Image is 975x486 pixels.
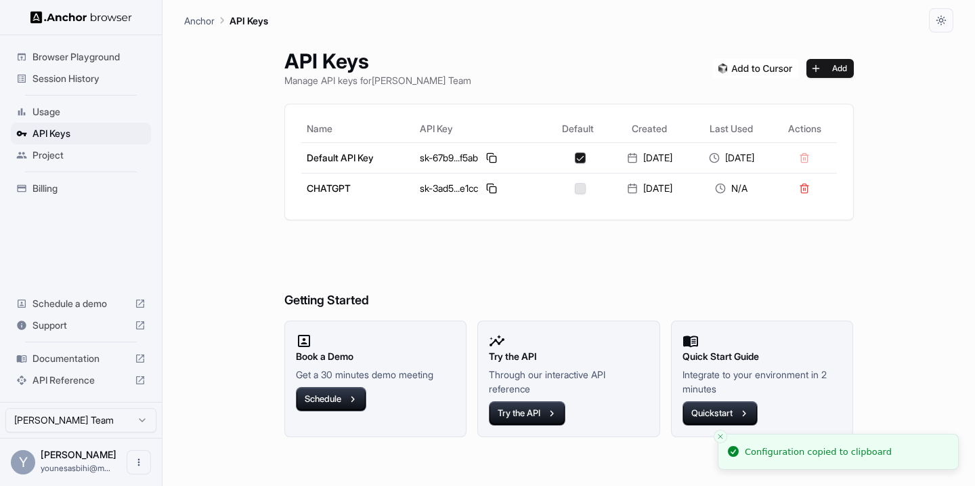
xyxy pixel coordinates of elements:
[609,115,691,142] th: Created
[32,297,129,310] span: Schedule a demo
[806,59,854,78] button: Add
[284,73,471,87] p: Manage API keys for [PERSON_NAME] Team
[11,46,151,68] div: Browser Playground
[11,369,151,391] div: API Reference
[682,367,842,396] p: Integrate to your environment in 2 minutes
[184,13,268,28] nav: breadcrumb
[11,348,151,369] div: Documentation
[546,115,609,142] th: Default
[682,349,842,364] h2: Quick Start Guide
[41,463,110,473] span: younesasbihi@myway.app
[230,14,268,28] p: API Keys
[696,151,767,165] div: [DATE]
[11,101,151,123] div: Usage
[773,115,837,142] th: Actions
[301,115,415,142] th: Name
[483,150,500,166] button: Copy API key
[32,148,146,162] span: Project
[32,352,129,365] span: Documentation
[32,127,146,140] span: API Keys
[32,50,146,64] span: Browser Playground
[296,349,456,364] h2: Book a Demo
[296,387,366,411] button: Schedule
[489,349,649,364] h2: Try the API
[682,401,758,426] button: Quickstart
[127,450,151,474] button: Open menu
[691,115,773,142] th: Last Used
[301,142,415,173] td: Default API Key
[11,68,151,89] div: Session History
[32,373,129,387] span: API Reference
[696,182,767,195] div: N/A
[420,180,541,197] div: sk-3ad5...e1cc
[184,14,215,28] p: Anchor
[284,49,471,73] h1: API Keys
[30,11,132,24] img: Anchor Logo
[714,430,727,443] button: Close toast
[301,173,415,203] td: CHATGPT
[41,449,116,460] span: Younes Asbihi
[11,144,151,166] div: Project
[11,123,151,144] div: API Keys
[284,237,854,310] h6: Getting Started
[11,293,151,315] div: Schedule a demo
[483,180,500,197] button: Copy API key
[614,182,685,195] div: [DATE]
[745,445,892,459] div: Configuration copied to clipboard
[420,150,541,166] div: sk-67b9...f5ab
[32,105,146,119] span: Usage
[11,450,35,474] div: Y
[32,182,146,195] span: Billing
[32,319,129,332] span: Support
[614,151,685,165] div: [DATE]
[11,315,151,336] div: Support
[414,115,546,142] th: API Key
[296,367,456,382] p: Get a 30 minutes demo meeting
[713,59,798,78] img: Add anchorbrowser MCP server to Cursor
[489,367,649,396] p: Through our interactive API reference
[11,178,151,199] div: Billing
[489,401,565,426] button: Try the API
[32,72,146,85] span: Session History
